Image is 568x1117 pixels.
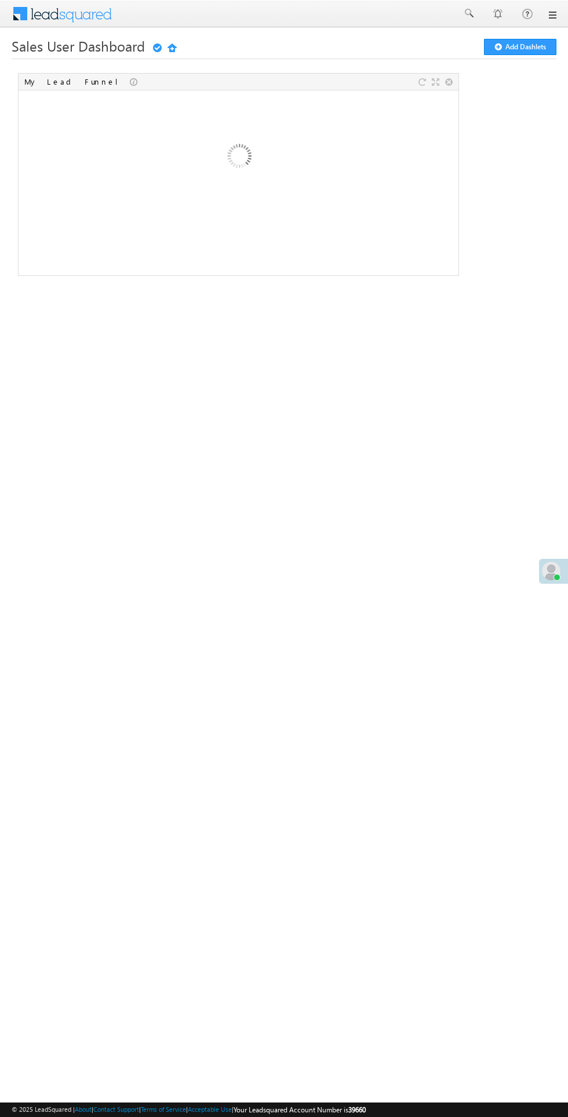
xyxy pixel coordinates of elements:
[93,1105,139,1113] a: Contact Support
[484,39,556,55] button: Add Dashlets
[188,1105,232,1113] a: Acceptable Use
[24,77,130,87] div: My Lead Funnel
[234,1105,366,1114] span: Your Leadsquared Account Number is
[176,96,301,220] img: Loading...
[141,1105,186,1113] a: Terms of Service
[75,1105,92,1113] a: About
[12,37,145,55] span: Sales User Dashboard
[12,1104,366,1115] span: © 2025 LeadSquared | | | | |
[348,1105,366,1114] span: 39660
